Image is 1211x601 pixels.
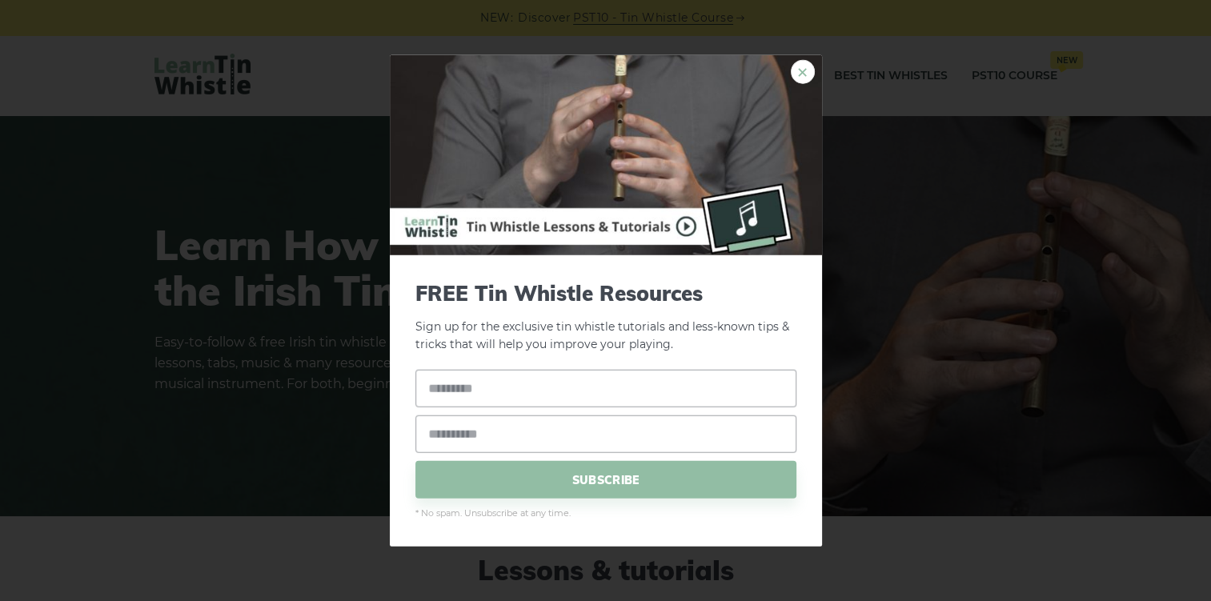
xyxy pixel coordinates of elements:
img: Tin Whistle Buying Guide Preview [390,54,822,254]
span: SUBSCRIBE [415,461,796,499]
span: * No spam. Unsubscribe at any time. [415,507,796,521]
p: Sign up for the exclusive tin whistle tutorials and less-known tips & tricks that will help you i... [415,280,796,354]
a: × [791,59,815,83]
span: FREE Tin Whistle Resources [415,280,796,305]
